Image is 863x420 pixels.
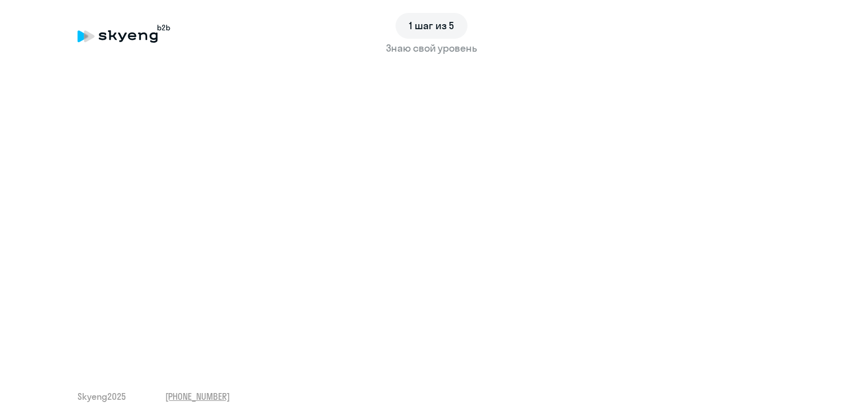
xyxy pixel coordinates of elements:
[386,42,477,54] ya-tr-span: Знаю свой уровень
[107,391,126,402] ya-tr-span: 2025
[165,391,230,402] ya-tr-span: [PHONE_NUMBER]
[165,390,230,403] a: [PHONE_NUMBER]
[78,391,107,402] ya-tr-span: Skyeng
[409,19,454,32] ya-tr-span: 1 шаг из 5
